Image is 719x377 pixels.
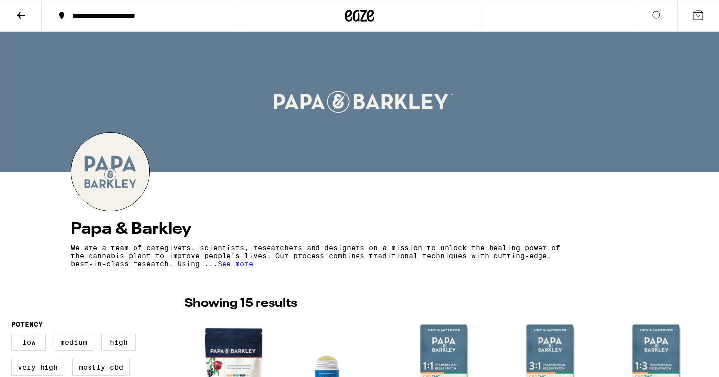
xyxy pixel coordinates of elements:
p: Showing 15 results [184,295,297,312]
p: We are a team of caregivers, scientists, researchers and designers on a mission to unlock the hea... [71,244,561,268]
legend: Potency [11,320,43,328]
label: Medium [54,334,93,351]
label: Very High [11,359,64,376]
span: See more [218,260,253,268]
label: High [101,334,136,351]
label: Low [11,334,46,351]
h4: Papa & Barkley [71,221,648,237]
label: Mostly CBD [72,359,130,376]
img: Papa & Barkley logo [71,133,149,211]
